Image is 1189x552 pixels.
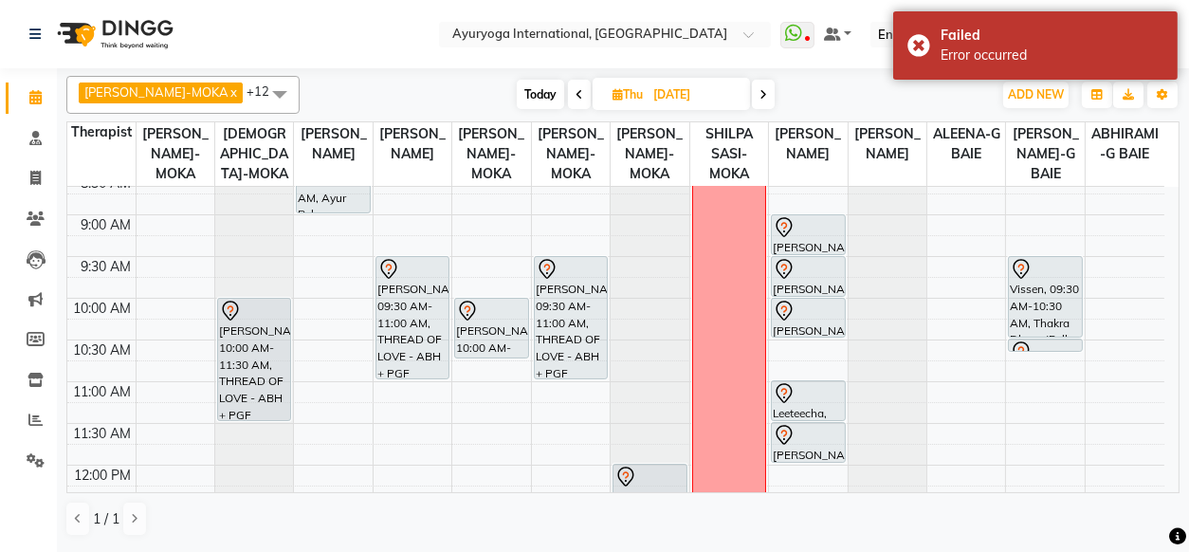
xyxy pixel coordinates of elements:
div: [PERSON_NAME], 10:00 AM-10:45 AM, Deep tissue massage [455,299,527,358]
div: 10:00 AM [70,299,136,319]
img: logo [48,8,178,61]
div: 10:30 AM [70,340,136,360]
span: Today [517,80,564,109]
div: [PERSON_NAME], 11:30 AM-12:00 PM, Consultation with [PERSON_NAME] at [GEOGRAPHIC_DATA] [772,423,844,462]
span: 1 / 1 [93,509,119,529]
div: Vissen, 10:30 AM-10:31 AM, [GEOGRAPHIC_DATA] [1009,340,1081,351]
button: ADD NEW [1003,82,1069,108]
input: 2025-09-04 [648,81,742,109]
div: 12:00 PM [71,466,136,486]
span: ABHIRAMI-G BAIE [1086,122,1164,166]
div: [PERSON_NAME], 12:00 PM-12:30 PM, Siroabhyangam -Head, Shoulder & Back [613,465,686,504]
span: ADD NEW [1008,87,1064,101]
div: [PERSON_NAME], 09:30 AM-11:00 AM, THREAD OF LOVE - ABH + PGF [535,257,607,378]
span: [PERSON_NAME] [374,122,451,166]
span: [PERSON_NAME]-MOKA [611,122,688,186]
span: ALEENA-G BAIE [927,122,1005,166]
div: 11:00 AM [70,382,136,402]
div: 9:00 AM [78,215,136,235]
div: Error occurred [941,46,1163,65]
div: [PERSON_NAME], 09:30 AM-10:00 AM, Consultation with [PERSON_NAME] at [GEOGRAPHIC_DATA] [772,257,844,296]
span: [PERSON_NAME] [769,122,847,166]
div: [PERSON_NAME], 09:30 AM-11:00 AM, THREAD OF LOVE - ABH + PGF [376,257,448,378]
span: [PERSON_NAME] [849,122,926,166]
div: [PERSON_NAME], 10:00 AM-11:30 AM, THREAD OF LOVE - ABH + PGF [218,299,290,420]
span: [PERSON_NAME]-MOKA [532,122,610,186]
div: Vissen, 09:30 AM-10:30 AM, Thakra Dhara (Full Body) [1009,257,1081,337]
span: [PERSON_NAME]-MOKA [84,84,229,100]
span: Thu [608,87,648,101]
div: Therapist [67,122,136,142]
div: [PERSON_NAME], 09:00 AM-09:30 AM, Consultation with [PERSON_NAME] at [GEOGRAPHIC_DATA] [772,215,844,254]
div: Failed [941,26,1163,46]
span: [PERSON_NAME]-G BAIE [1006,122,1084,186]
span: [PERSON_NAME]-MOKA [452,122,530,186]
span: SHILPA SASI-MOKA [690,122,768,186]
span: +12 [247,83,284,99]
span: [PERSON_NAME] [294,122,372,166]
div: Leeteecha, 11:00 AM-11:30 AM, Consultation with [PERSON_NAME] at [GEOGRAPHIC_DATA] [772,381,844,420]
div: 11:30 AM [70,424,136,444]
span: [PERSON_NAME]-MOKA [137,122,214,186]
div: 9:30 AM [78,257,136,277]
a: x [229,84,237,100]
span: [DEMOGRAPHIC_DATA]-MOKA [215,122,293,186]
div: [PERSON_NAME], 10:00 AM-10:30 AM, Consultation with [PERSON_NAME] at [GEOGRAPHIC_DATA] [772,299,844,337]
